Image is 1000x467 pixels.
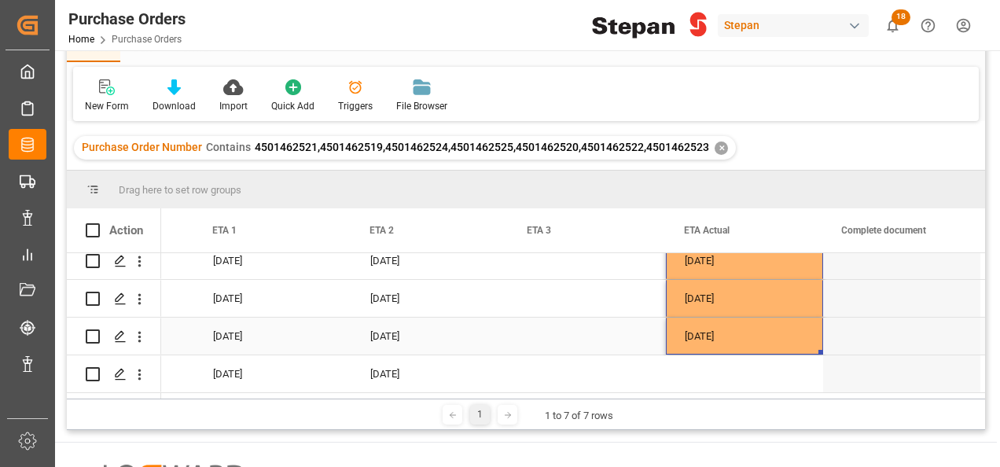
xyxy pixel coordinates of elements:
[85,99,129,113] div: New Form
[718,10,875,40] button: Stepan
[684,225,730,236] span: ETA Actual
[109,223,143,237] div: Action
[351,355,509,392] div: [DATE]
[194,280,351,317] div: [DATE]
[271,99,314,113] div: Quick Add
[666,318,823,355] div: [DATE]
[206,141,251,153] span: Contains
[592,12,707,39] img: Stepan_Company_logo.svg.png_1713531530.png
[841,225,926,236] span: Complete document
[67,242,161,280] div: Press SPACE to select this row.
[194,355,351,392] div: [DATE]
[910,8,946,43] button: Help Center
[67,280,161,318] div: Press SPACE to select this row.
[119,184,241,196] span: Drag here to set row groups
[351,318,509,355] div: [DATE]
[82,141,202,153] span: Purchase Order Number
[194,318,351,355] div: [DATE]
[194,242,351,279] div: [DATE]
[351,242,509,279] div: [DATE]
[67,355,161,393] div: Press SPACE to select this row.
[212,225,237,236] span: ETA 1
[219,99,248,113] div: Import
[68,7,186,31] div: Purchase Orders
[715,142,728,155] div: ✕
[470,405,490,425] div: 1
[153,99,196,113] div: Download
[67,318,161,355] div: Press SPACE to select this row.
[545,408,613,424] div: 1 to 7 of 7 rows
[255,141,709,153] span: 4501462521,4501462519,4501462524,4501462525,4501462520,4501462522,4501462523
[68,34,94,45] a: Home
[338,99,373,113] div: Triggers
[396,99,447,113] div: File Browser
[666,280,823,317] div: [DATE]
[875,8,910,43] button: show 18 new notifications
[718,14,869,37] div: Stepan
[527,225,551,236] span: ETA 3
[351,280,509,317] div: [DATE]
[892,9,910,25] span: 18
[369,225,394,236] span: ETA 2
[666,242,823,279] div: [DATE]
